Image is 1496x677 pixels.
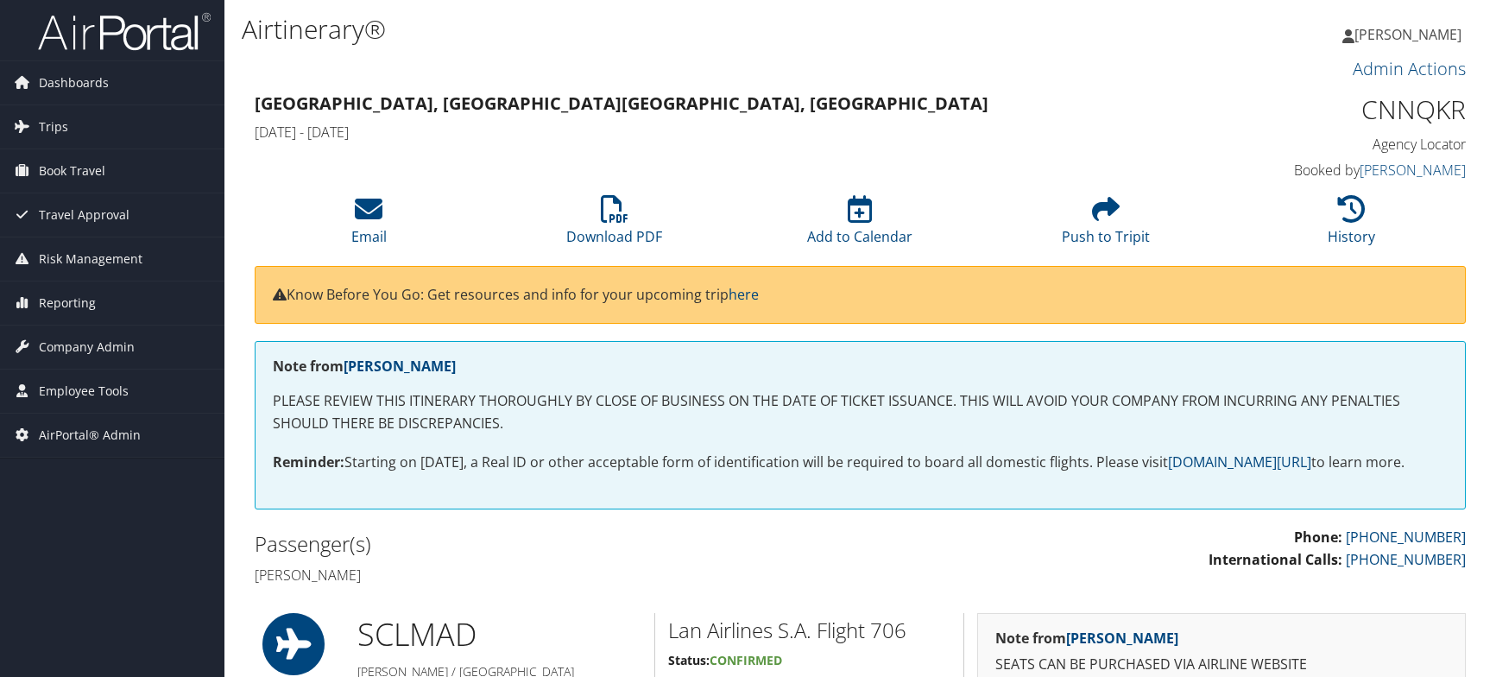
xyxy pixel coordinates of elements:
span: Book Travel [39,149,105,193]
h1: Airtinerary® [242,11,1066,47]
p: SEATS CAN BE PURCHASED VIA AIRLINE WEBSITE [995,654,1448,676]
h1: SCL MAD [357,613,641,656]
span: Confirmed [710,652,782,668]
a: here [729,285,759,304]
h1: CNNQKR [1183,92,1466,128]
h4: [DATE] - [DATE] [255,123,1157,142]
p: Know Before You Go: Get resources and info for your upcoming trip [273,284,1448,307]
strong: Phone: [1294,528,1342,547]
a: [PERSON_NAME] [1342,9,1479,60]
a: Add to Calendar [807,205,912,246]
img: airportal-logo.png [38,11,211,52]
strong: [GEOGRAPHIC_DATA], [GEOGRAPHIC_DATA] [GEOGRAPHIC_DATA], [GEOGRAPHIC_DATA] [255,92,988,115]
h2: Passenger(s) [255,529,848,559]
span: Employee Tools [39,370,129,413]
a: History [1328,205,1375,246]
span: Trips [39,105,68,149]
a: [PERSON_NAME] [1360,161,1466,180]
span: Reporting [39,282,96,325]
p: Starting on [DATE], a Real ID or other acceptable form of identification will be required to boar... [273,452,1448,474]
strong: Reminder: [273,452,344,471]
span: Risk Management [39,237,142,281]
h4: Agency Locator [1183,135,1466,154]
a: [PERSON_NAME] [344,357,456,376]
span: Travel Approval [39,193,129,237]
strong: Note from [995,629,1178,648]
h4: Booked by [1183,161,1466,180]
span: Dashboards [39,61,109,104]
a: Download PDF [566,205,662,246]
a: Push to Tripit [1062,205,1150,246]
strong: Note from [273,357,456,376]
h2: Lan Airlines S.A. Flight 706 [668,616,950,645]
a: [PHONE_NUMBER] [1346,528,1466,547]
h4: [PERSON_NAME] [255,566,848,585]
a: [PERSON_NAME] [1066,629,1178,648]
a: [PHONE_NUMBER] [1346,550,1466,569]
p: PLEASE REVIEW THIS ITINERARY THOROUGHLY BY CLOSE OF BUSINESS ON THE DATE OF TICKET ISSUANCE. THIS... [273,390,1448,434]
strong: Status: [668,652,710,668]
a: Email [351,205,387,246]
strong: International Calls: [1209,550,1342,569]
a: [DOMAIN_NAME][URL] [1168,452,1311,471]
span: [PERSON_NAME] [1354,25,1461,44]
span: Company Admin [39,326,135,369]
span: AirPortal® Admin [39,414,141,457]
a: Admin Actions [1353,57,1466,80]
